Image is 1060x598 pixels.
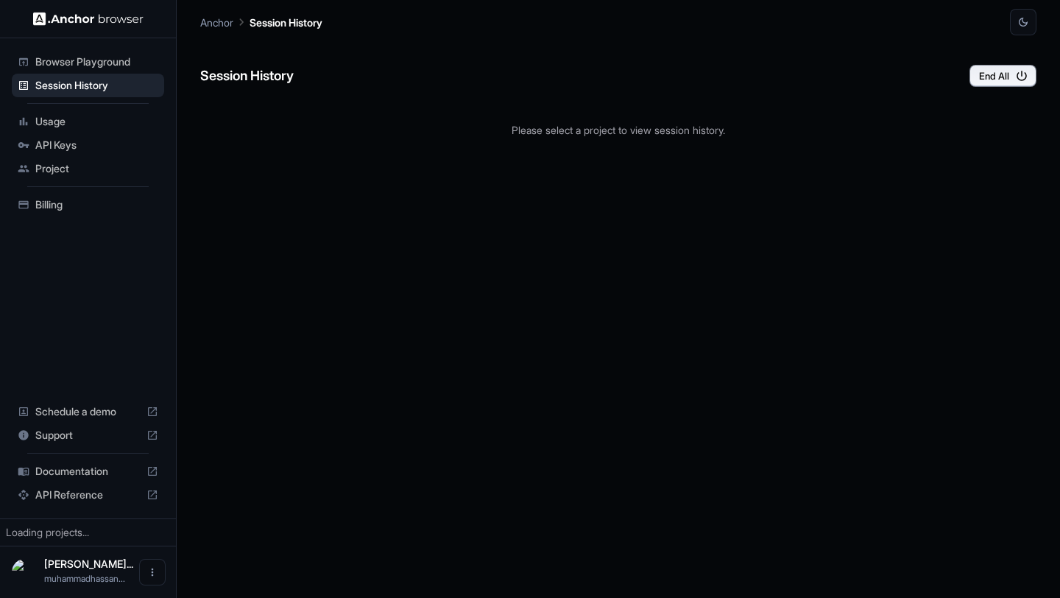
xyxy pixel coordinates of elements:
[35,488,141,502] span: API Reference
[6,525,170,540] div: Loading projects...
[12,483,164,507] div: API Reference
[12,559,38,585] img: Muhammad Hassan null
[12,74,164,97] div: Session History
[35,78,158,93] span: Session History
[12,460,164,483] div: Documentation
[12,193,164,217] div: Billing
[200,15,233,30] p: Anchor
[12,400,164,423] div: Schedule a demo
[12,133,164,157] div: API Keys
[969,65,1036,87] button: End All
[35,114,158,129] span: Usage
[35,464,141,479] span: Documentation
[35,428,141,443] span: Support
[12,423,164,447] div: Support
[12,110,164,133] div: Usage
[250,15,322,30] p: Session History
[44,573,125,584] span: muhammadhassanchannel786@gmail.com
[35,161,158,176] span: Project
[33,12,144,26] img: Anchor Logo
[35,197,158,212] span: Billing
[35,138,158,152] span: API Keys
[44,557,133,570] span: Muhammad Hassan null
[139,559,166,585] button: Open menu
[12,157,164,180] div: Project
[12,50,164,74] div: Browser Playground
[35,54,158,69] span: Browser Playground
[200,14,322,30] nav: breadcrumb
[200,122,1036,138] p: Please select a project to view session history.
[35,404,141,419] span: Schedule a demo
[200,66,294,87] h6: Session History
